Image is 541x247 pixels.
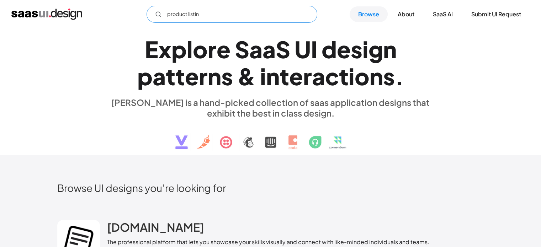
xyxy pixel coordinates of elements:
[107,36,434,90] h1: Explore SaaS UI design patterns & interactions.
[260,63,266,90] div: i
[362,36,368,63] div: i
[171,36,187,63] div: p
[166,63,175,90] div: t
[351,36,362,63] div: s
[163,118,378,155] img: text, icon, saas logo
[221,63,233,90] div: s
[311,36,317,63] div: I
[389,6,423,22] a: About
[249,36,262,63] div: a
[368,36,383,63] div: g
[395,63,404,90] div: .
[303,63,312,90] div: r
[322,36,337,63] div: d
[280,63,289,90] div: t
[107,220,204,238] a: [DOMAIN_NAME]
[383,63,395,90] div: s
[217,36,230,63] div: e
[370,63,383,90] div: n
[107,238,429,246] div: The professional platform that lets you showcase your skills visually and connect with like-minde...
[276,36,290,63] div: S
[262,36,276,63] div: a
[350,6,388,22] a: Browse
[237,63,256,90] div: &
[158,36,171,63] div: x
[337,36,351,63] div: e
[235,36,249,63] div: S
[193,36,208,63] div: o
[57,182,484,194] h2: Browse UI designs you’re looking for
[355,63,370,90] div: o
[339,63,349,90] div: t
[349,63,355,90] div: i
[11,9,82,20] a: home
[147,6,317,23] input: Search UI designs you're looking for...
[107,220,204,234] h2: [DOMAIN_NAME]
[147,6,317,23] form: Email Form
[208,63,221,90] div: n
[383,36,397,63] div: n
[312,63,325,90] div: a
[199,63,208,90] div: r
[145,36,158,63] div: E
[107,97,434,118] div: [PERSON_NAME] is a hand-picked collection of saas application designs that exhibit the best in cl...
[266,63,280,90] div: n
[175,63,185,90] div: t
[208,36,217,63] div: r
[187,36,193,63] div: l
[325,63,339,90] div: c
[424,6,461,22] a: SaaS Ai
[295,36,311,63] div: U
[289,63,303,90] div: e
[463,6,530,22] a: Submit UI Request
[137,63,153,90] div: p
[185,63,199,90] div: e
[153,63,166,90] div: a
